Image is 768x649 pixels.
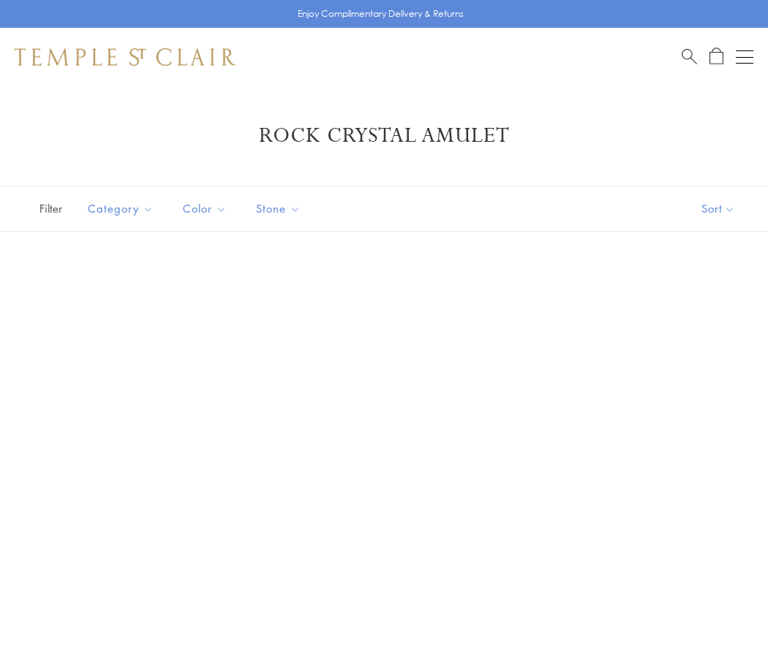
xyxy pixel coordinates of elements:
[249,200,312,218] span: Stone
[298,7,464,21] p: Enjoy Complimentary Delivery & Returns
[15,48,236,66] img: Temple St. Clair
[37,123,731,149] h1: Rock Crystal Amulet
[80,200,165,218] span: Category
[669,186,768,231] button: Show sort by
[245,192,312,225] button: Stone
[176,200,238,218] span: Color
[682,48,697,66] a: Search
[736,48,753,66] button: Open navigation
[172,192,238,225] button: Color
[77,192,165,225] button: Category
[709,48,723,66] a: Open Shopping Bag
